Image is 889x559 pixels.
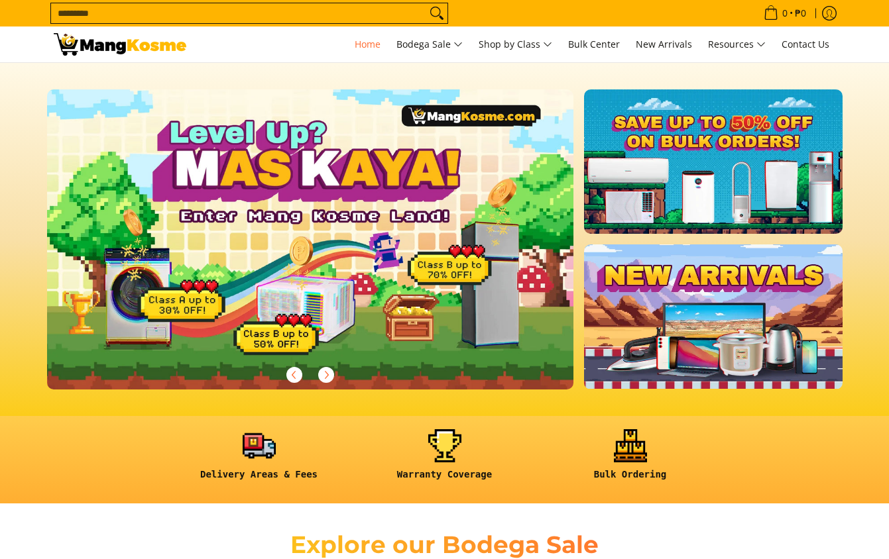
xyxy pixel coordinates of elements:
[708,36,766,53] span: Resources
[355,38,381,50] span: Home
[47,89,574,389] img: Gaming desktop banner
[629,26,699,62] a: New Arrivals
[479,36,552,53] span: Shop by Class
[636,38,692,50] span: New Arrivals
[793,9,808,18] span: ₱0
[390,26,469,62] a: Bodega Sale
[280,360,309,389] button: Previous
[780,9,790,18] span: 0
[396,36,463,53] span: Bodega Sale
[173,429,345,491] a: <h6><strong>Delivery Areas & Fees</strong></h6>
[562,26,626,62] a: Bulk Center
[775,26,836,62] a: Contact Us
[472,26,559,62] a: Shop by Class
[200,26,836,62] nav: Main Menu
[782,38,829,50] span: Contact Us
[359,429,531,491] a: <h6><strong>Warranty Coverage</strong></h6>
[348,26,387,62] a: Home
[312,360,341,389] button: Next
[426,3,447,23] button: Search
[701,26,772,62] a: Resources
[760,6,810,21] span: •
[568,38,620,50] span: Bulk Center
[54,33,186,56] img: Mang Kosme: Your Home Appliances Warehouse Sale Partner!
[544,429,717,491] a: <h6><strong>Bulk Ordering</strong></h6>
